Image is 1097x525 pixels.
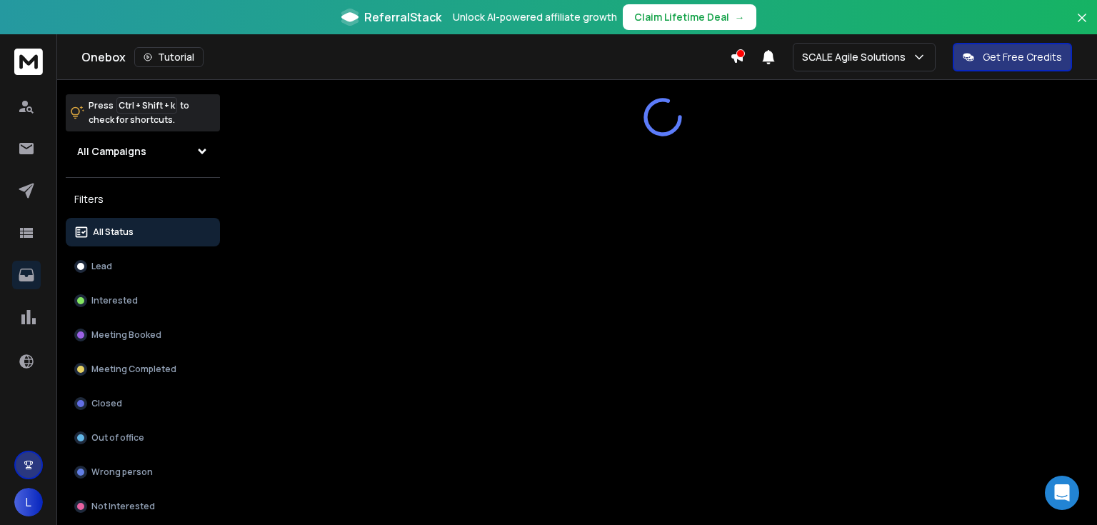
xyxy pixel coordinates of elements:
[116,97,177,114] span: Ctrl + Shift + k
[14,488,43,516] button: L
[66,355,220,384] button: Meeting Completed
[1045,476,1079,510] div: Open Intercom Messenger
[802,50,911,64] p: SCALE Agile Solutions
[364,9,441,26] span: ReferralStack
[66,252,220,281] button: Lead
[66,321,220,349] button: Meeting Booked
[66,424,220,452] button: Out of office
[91,261,112,272] p: Lead
[66,137,220,166] button: All Campaigns
[134,47,204,67] button: Tutorial
[93,226,134,238] p: All Status
[66,189,220,209] h3: Filters
[91,466,153,478] p: Wrong person
[66,218,220,246] button: All Status
[91,501,155,512] p: Not Interested
[953,43,1072,71] button: Get Free Credits
[89,99,189,127] p: Press to check for shortcuts.
[66,286,220,315] button: Interested
[91,329,161,341] p: Meeting Booked
[81,47,730,67] div: Onebox
[66,492,220,521] button: Not Interested
[77,144,146,159] h1: All Campaigns
[735,10,745,24] span: →
[623,4,756,30] button: Claim Lifetime Deal→
[91,295,138,306] p: Interested
[453,10,617,24] p: Unlock AI-powered affiliate growth
[91,398,122,409] p: Closed
[983,50,1062,64] p: Get Free Credits
[66,458,220,486] button: Wrong person
[91,432,144,444] p: Out of office
[1073,9,1091,43] button: Close banner
[66,389,220,418] button: Closed
[91,364,176,375] p: Meeting Completed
